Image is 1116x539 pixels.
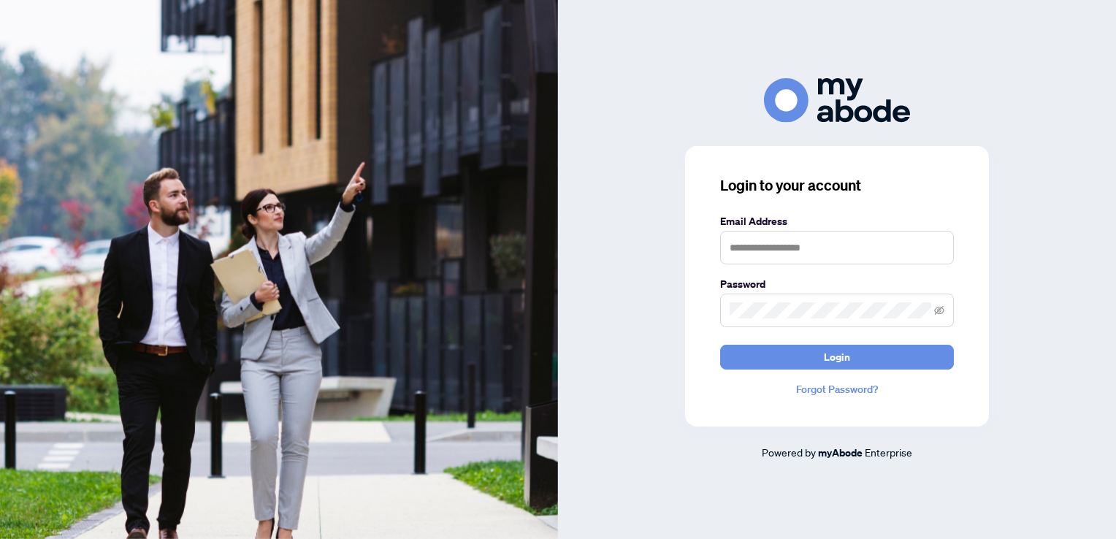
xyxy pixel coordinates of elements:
label: Email Address [720,213,954,229]
button: Login [720,345,954,370]
span: Login [824,345,850,369]
span: Powered by [762,446,816,459]
h3: Login to your account [720,175,954,196]
label: Password [720,276,954,292]
a: myAbode [818,445,863,461]
span: Enterprise [865,446,912,459]
span: eye-invisible [934,305,944,316]
img: ma-logo [764,78,910,123]
a: Forgot Password? [720,381,954,397]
